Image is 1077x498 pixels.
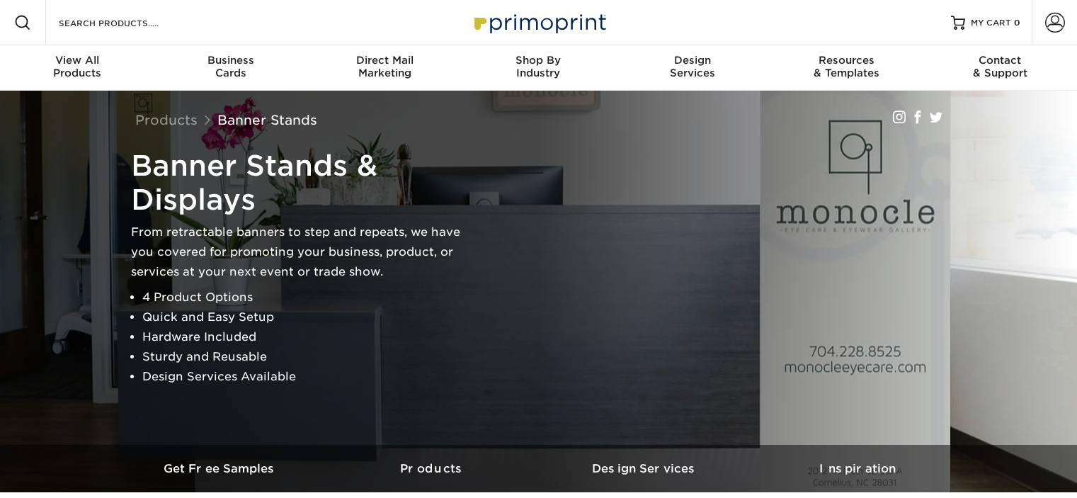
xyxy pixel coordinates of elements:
h3: Design Services [539,462,751,475]
div: Marketing [308,54,462,79]
a: Contact& Support [923,45,1077,91]
a: Inspiration [751,445,964,492]
div: Cards [154,54,307,79]
a: Products [326,445,539,492]
a: Shop ByIndustry [462,45,615,91]
span: Contact [923,54,1077,67]
span: Shop By [462,54,615,67]
div: & Templates [769,54,923,79]
h3: Products [326,462,539,475]
h1: Banner Stands & Displays [131,149,485,217]
li: Hardware Included [142,327,485,347]
a: BusinessCards [154,45,307,91]
h3: Inspiration [751,462,964,475]
p: From retractable banners to step and repeats, we have you covered for promoting your business, pr... [131,222,485,282]
a: DesignServices [615,45,769,91]
a: Direct MailMarketing [308,45,462,91]
a: Resources& Templates [769,45,923,91]
div: Services [615,54,769,79]
li: Design Services Available [142,367,485,387]
div: Industry [462,54,615,79]
li: 4 Product Options [142,288,485,307]
li: Sturdy and Reusable [142,347,485,367]
div: & Support [923,54,1077,79]
a: Design Services [539,445,751,492]
span: Business [154,54,307,67]
span: Resources [769,54,923,67]
h3: Get Free Samples [114,462,326,475]
li: Quick and Easy Setup [142,307,485,327]
a: Products [135,112,198,128]
img: Primoprint [468,7,610,38]
a: Get Free Samples [114,445,326,492]
span: MY CART [971,17,1011,29]
input: SEARCH PRODUCTS..... [57,14,195,31]
span: 0 [1014,18,1020,28]
span: Direct Mail [308,54,462,67]
span: Design [615,54,769,67]
a: Banner Stands [217,112,317,128]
